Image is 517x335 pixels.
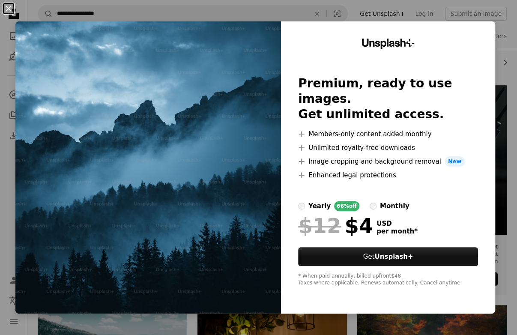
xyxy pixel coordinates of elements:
span: USD [377,220,418,227]
li: Enhanced legal protections [298,170,478,180]
li: Unlimited royalty-free downloads [298,143,478,153]
h2: Premium, ready to use images. Get unlimited access. [298,76,478,122]
span: per month * [377,227,418,235]
div: * When paid annually, billed upfront $48 Taxes where applicable. Renews automatically. Cancel any... [298,273,478,287]
strong: Unsplash+ [374,253,413,260]
div: yearly [308,201,331,211]
span: $12 [298,215,341,237]
div: $4 [298,215,373,237]
input: yearly66%off [298,203,305,209]
div: 66% off [334,201,359,211]
button: GetUnsplash+ [298,247,478,266]
span: New [445,156,465,167]
li: Image cropping and background removal [298,156,478,167]
div: monthly [380,201,409,211]
li: Members-only content added monthly [298,129,478,139]
input: monthly [370,203,377,209]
